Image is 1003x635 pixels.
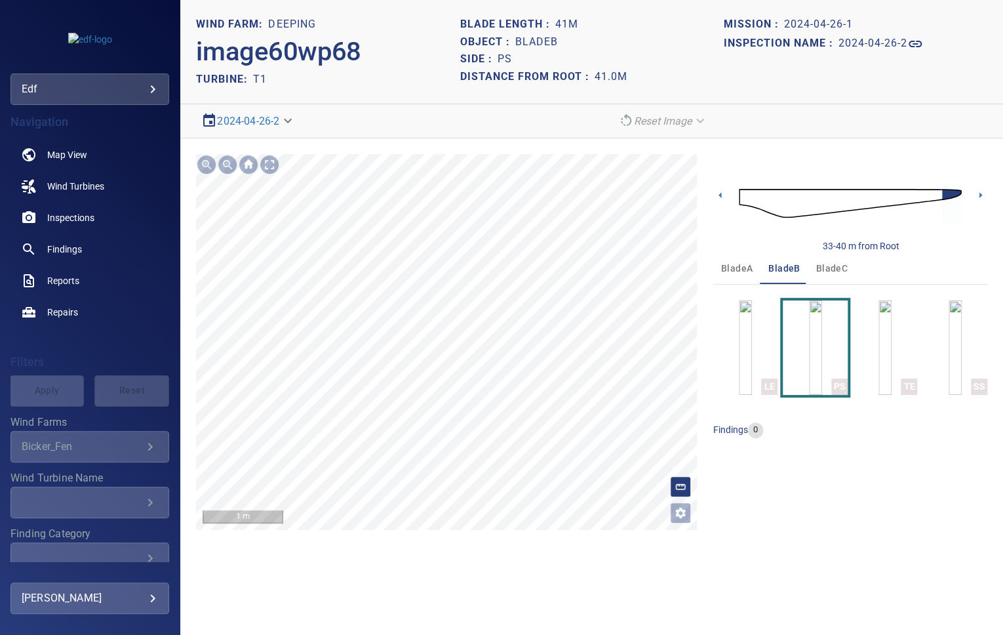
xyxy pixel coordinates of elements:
[768,260,800,277] span: bladeB
[613,110,713,133] div: Reset Image
[22,440,142,453] div: Bicker_Fen
[10,73,169,105] div: edf
[515,36,558,49] h1: bladeB
[831,379,848,395] div: PS
[783,300,848,395] button: PS
[634,115,692,127] em: Reset Image
[196,36,361,68] h2: image60wp68
[498,53,512,66] h1: PS
[761,379,777,395] div: LE
[10,115,169,129] h4: Navigation
[47,148,87,161] span: Map View
[10,473,169,483] label: Wind Turbine Name
[217,154,238,175] div: Zoom out
[196,110,300,133] div: 2024-04-26-2
[784,18,853,31] h1: 2024-04-26-1
[460,53,498,66] h1: Side :
[10,356,169,369] h4: Filters
[10,431,169,462] div: Wind Farms
[878,300,892,395] a: TE
[748,424,763,436] span: 0
[10,543,169,574] div: Finding Category
[971,379,987,395] div: SS
[10,139,169,171] a: map noActive
[47,274,79,287] span: Reports
[713,300,778,395] button: LE
[555,18,578,31] h1: 41m
[68,33,112,46] img: edf-logo
[47,211,94,224] span: Inspections
[595,71,627,83] h1: 41.0m
[739,176,962,230] img: d
[739,300,752,395] a: LE
[10,487,169,518] div: Wind Turbine Name
[10,529,169,539] label: Finding Category
[196,154,217,175] div: Zoom in
[853,300,918,395] button: TE
[460,71,595,83] h1: Distance from root :
[196,73,253,85] h2: TURBINE:
[22,588,158,609] div: [PERSON_NAME]
[838,36,923,52] a: 2024-04-26-2
[10,171,169,202] a: windturbines noActive
[724,18,784,31] h1: Mission :
[816,260,848,277] span: bladeC
[901,379,917,395] div: TE
[922,300,987,395] button: SS
[47,243,82,256] span: Findings
[10,297,169,328] a: repairs noActive
[10,234,169,265] a: findings noActive
[713,424,748,434] span: findings
[47,306,78,319] span: Repairs
[10,202,169,234] a: inspections noActive
[10,417,169,428] label: Wind Farms
[217,115,279,127] a: 2024-04-26-2
[10,265,169,297] a: reports noActive
[838,37,907,50] h1: 2024-04-26-2
[47,180,104,193] span: Wind Turbines
[949,300,962,395] a: SS
[196,18,268,31] h1: WIND FARM:
[721,260,753,277] span: bladeA
[809,300,822,395] a: PS
[238,154,259,175] div: Go home
[670,502,691,523] button: Open image filters and tagging options
[253,73,267,85] h2: T1
[460,36,515,49] h1: Object :
[259,154,280,175] div: Toggle full page
[823,239,899,253] div: 33-40 m from Root
[268,18,315,31] h1: Deeping
[460,18,555,31] h1: Blade length :
[22,79,158,100] div: edf
[724,37,838,50] h1: Inspection name :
